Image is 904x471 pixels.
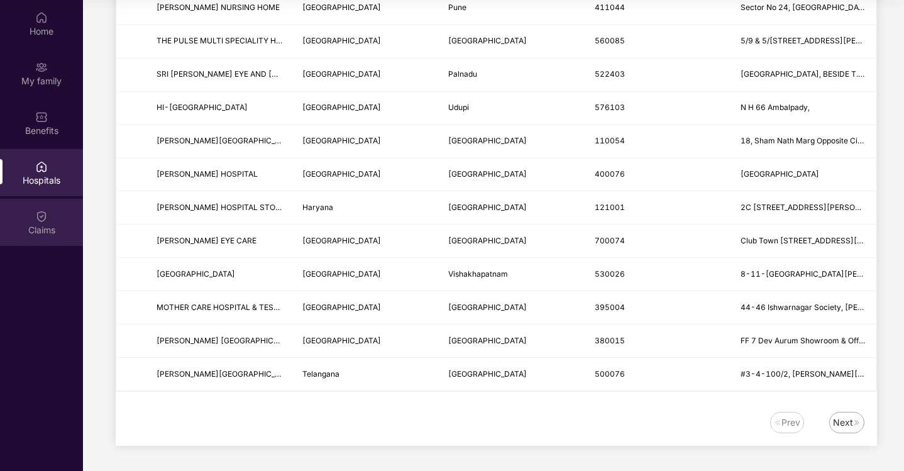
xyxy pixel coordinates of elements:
span: 395004 [595,302,625,312]
td: Gujarat [292,291,438,324]
td: NARAYANA HRUDAYALAYA EYE CARE [146,224,292,258]
td: AASHRITHA HOSPITAL [146,358,292,391]
td: Karnataka [292,25,438,58]
td: Bangalore [438,25,584,58]
span: Palnadu [448,69,477,79]
span: 380015 [595,336,625,345]
td: West Bengal [292,224,438,258]
td: FF 7 Dev Aurum Showroom & Offices, Anandnagar Cross Road 100Ft Rd [730,324,876,358]
span: 530026 [595,269,625,279]
span: HI-[GEOGRAPHIC_DATA] [157,103,248,112]
td: 44-46 Ishwarnagar Society, Opp Rajdeep Society Ved Rd [730,291,876,324]
td: Club Town 87 First Floor, Dum Dum Rd Daga Colony [730,224,876,258]
span: Haryana [302,202,333,212]
td: Palnadu [438,58,584,92]
span: N H 66 Ambalpady, [741,103,810,112]
td: 8-11-8,1st Floor , Latha Hospital Building [730,258,876,291]
td: THE PULSE MULTI SPECIALITY HOSPITAL [146,25,292,58]
span: [GEOGRAPHIC_DATA] [448,36,527,45]
span: MOTHER CARE HOSPITAL & TEST TUBE BABY CENTER [157,302,355,312]
span: [GEOGRAPHIC_DATA] [448,136,527,145]
span: [GEOGRAPHIC_DATA] [302,36,381,45]
td: Ahmedabad [438,324,584,358]
td: Gujarat [292,324,438,358]
span: [GEOGRAPHIC_DATA] [302,103,381,112]
td: SRI PURNA EYE AND DENTAL HOSPITAL [146,58,292,92]
td: Vishakhapatnam [438,258,584,291]
span: 560085 [595,36,625,45]
span: [GEOGRAPHIC_DATA] [302,269,381,279]
td: Andhra Pradesh [292,58,438,92]
td: 18, Sham Nath Marg Opposite Civil Line Metro Station [730,125,876,158]
span: [GEOGRAPHIC_DATA] [302,136,381,145]
div: Next [833,416,853,429]
span: THE PULSE MULTI SPECIALITY HOSPITAL [157,36,307,45]
td: Telangana [292,358,438,391]
span: [PERSON_NAME] EYE CARE [157,236,256,245]
td: Surat [438,291,584,324]
td: OLD BUS STAND CENTER, BESIDE T.D.P. OFFICE, OPPOSITE BANK OF BARODA [730,58,876,92]
span: Telangana [302,369,339,379]
span: [GEOGRAPHIC_DATA] [302,302,381,312]
td: 2C 14 BP NIT 2 Block C, Baba Deep Singh Ji Shaheed Marg [730,191,876,224]
span: 411044 [595,3,625,12]
span: Sector No 24, [GEOGRAPHIC_DATA] [741,3,871,12]
td: Faridabad [438,191,584,224]
span: [GEOGRAPHIC_DATA] [302,169,381,179]
td: #3-4-100/2, M V Ramarao Complex, Opp Sai Tower Mallapur Main Road [730,358,876,391]
span: [PERSON_NAME] HOSPITAL [157,169,258,179]
img: svg+xml;base64,PHN2ZyB4bWxucz0iaHR0cDovL3d3dy53My5vcmcvMjAwMC9zdmciIHdpZHRoPSIxNiIgaGVpZ2h0PSIxNi... [774,419,781,426]
span: 700074 [595,236,625,245]
span: Vishakhapatnam [448,269,508,279]
td: DR L H HIRANANDANI HOSPITAL [146,158,292,192]
span: [PERSON_NAME] [GEOGRAPHIC_DATA] [157,336,299,345]
span: [GEOGRAPHIC_DATA] [302,69,381,79]
span: [PERSON_NAME] NURSING HOME [157,3,280,12]
td: Andhra Pradesh [292,258,438,291]
div: Prev [781,416,800,429]
span: 576103 [595,103,625,112]
td: MOTHER CARE HOSPITAL & TEST TUBE BABY CENTER [146,291,292,324]
img: svg+xml;base64,PHN2ZyB4bWxucz0iaHR0cDovL3d3dy53My5vcmcvMjAwMC9zdmciIHdpZHRoPSIxNiIgaGVpZ2h0PSIxNi... [853,419,861,426]
td: Maharashtra [292,158,438,192]
span: [GEOGRAPHIC_DATA] [157,269,235,279]
span: Pune [448,3,466,12]
td: Karnataka [292,92,438,125]
span: [PERSON_NAME] HOSPITAL STONE AND METERNITY CENTRE [157,202,381,212]
span: 121001 [595,202,625,212]
span: Udupi [448,103,469,112]
td: N H 66 Ambalpady, [730,92,876,125]
span: 110054 [595,136,625,145]
td: HI-TECH MEDICARE HOSPITAL & RESEARCH CENTRE [146,92,292,125]
span: [GEOGRAPHIC_DATA] [448,369,527,379]
td: SANT PARMANAND HOSPITAL [146,125,292,158]
img: svg+xml;base64,PHN2ZyBpZD0iSG9tZSIgeG1sbnM9Imh0dHA6Ly93d3cudzMub3JnLzIwMDAvc3ZnIiB3aWR0aD0iMjAiIG... [35,11,48,24]
td: Dr Agarwals Eye Hospital [146,324,292,358]
td: 5/9 & 5/8/1, 20th Main Road, 50 Feet Rd, Muneshwara Block Banashankari [730,25,876,58]
span: [GEOGRAPHIC_DATA] [448,302,527,312]
img: svg+xml;base64,PHN2ZyBpZD0iSG9zcGl0YWxzIiB4bWxucz0iaHR0cDovL3d3dy53My5vcmcvMjAwMC9zdmciIHdpZHRoPS... [35,160,48,173]
td: SUNRISE CHILDREN HOSPITAL [146,258,292,291]
span: [PERSON_NAME][GEOGRAPHIC_DATA] [157,369,297,379]
span: SRI [PERSON_NAME] EYE AND [GEOGRAPHIC_DATA] [157,69,347,79]
td: Delhi [292,125,438,158]
span: [GEOGRAPHIC_DATA] [448,336,527,345]
td: Udupi [438,92,584,125]
img: svg+xml;base64,PHN2ZyB3aWR0aD0iMjAiIGhlaWdodD0iMjAiIHZpZXdCb3g9IjAgMCAyMCAyMCIgZmlsbD0ibm9uZSIgeG... [35,61,48,74]
img: svg+xml;base64,PHN2ZyBpZD0iQmVuZWZpdHMiIHhtbG5zPSJodHRwOi8vd3d3LnczLm9yZy8yMDAwL3N2ZyIgd2lkdGg9Ij... [35,111,48,123]
img: svg+xml;base64,PHN2ZyBpZD0iQ2xhaW0iIHhtbG5zPSJodHRwOi8vd3d3LnczLm9yZy8yMDAwL3N2ZyIgd2lkdGg9IjIwIi... [35,210,48,223]
td: Hyderabad [438,358,584,391]
span: [GEOGRAPHIC_DATA] [448,169,527,179]
td: Mumbai [438,158,584,192]
span: [GEOGRAPHIC_DATA] [448,236,527,245]
td: New Delhi [438,125,584,158]
span: [GEOGRAPHIC_DATA] [302,3,381,12]
td: Hillside Avenue, Hiranandani Gardens [730,158,876,192]
span: [PERSON_NAME][GEOGRAPHIC_DATA] [157,136,297,145]
span: [GEOGRAPHIC_DATA] [302,236,381,245]
span: [GEOGRAPHIC_DATA] [448,202,527,212]
span: 522403 [595,69,625,79]
span: [GEOGRAPHIC_DATA] [741,169,819,179]
td: Haryana [292,191,438,224]
span: 400076 [595,169,625,179]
